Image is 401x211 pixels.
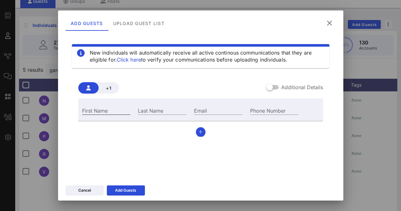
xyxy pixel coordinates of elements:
[115,187,136,194] div: Add Guests
[108,16,169,31] div: Upload Guest List
[66,16,108,31] div: Add Guests
[99,82,119,94] button: +1
[107,185,145,195] button: Add Guests
[104,85,114,91] span: +1
[281,84,323,90] label: Additional Details
[90,49,324,63] div: New individuals will automatically receive all active continous communications that they are elig...
[117,56,141,63] a: Click here
[66,185,104,195] button: Cancel
[78,187,91,194] div: Cancel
